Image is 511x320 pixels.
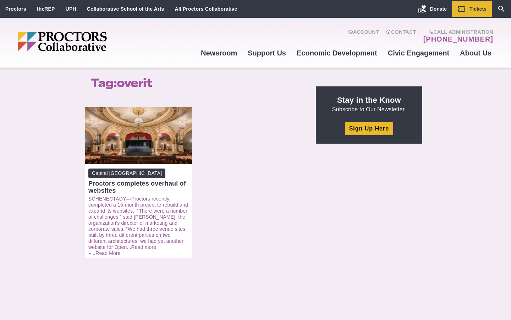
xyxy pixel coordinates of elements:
a: Collaborative School of the Arts [87,6,164,12]
a: [PHONE_NUMBER] [423,35,493,43]
a: All Proctors Collaborative [175,6,237,12]
p: ... [88,196,189,256]
a: Contact [386,29,416,43]
a: Civic Engagement [383,43,455,63]
span: Donate [430,6,447,12]
h1: Tag: [91,76,300,90]
a: Economic Development [291,43,383,63]
a: Read More [95,250,121,256]
a: Donate [413,1,452,17]
a: Newsroom [196,43,242,63]
a: Search [492,1,511,17]
a: SCHENECTADY—Proctors recently completed a 15-month project to rebuild and expand its websites. “T... [88,196,188,250]
span: Tickets [469,6,487,12]
iframe: Advertisement [316,152,422,241]
a: Support Us [242,43,291,63]
div: Proctors completes overhaul of websites [88,180,189,194]
img: Proctors logo [18,32,161,51]
a: Tickets [452,1,492,17]
p: Subscribe to Our Newsletter. [324,95,414,113]
a: theREP [37,6,55,12]
span: overit [117,76,152,90]
a: UPH [66,6,76,12]
a: Read more » [88,244,156,256]
a: Capital [GEOGRAPHIC_DATA] Proctors completes overhaul of websites [88,169,189,194]
a: Account [348,29,379,43]
a: About Us [455,43,497,63]
span: Capital [GEOGRAPHIC_DATA] [88,169,165,178]
span: Call Administration [421,29,493,35]
strong: Stay in the Know [337,96,401,105]
a: Proctors [5,6,26,12]
a: Sign Up Here [345,122,393,135]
